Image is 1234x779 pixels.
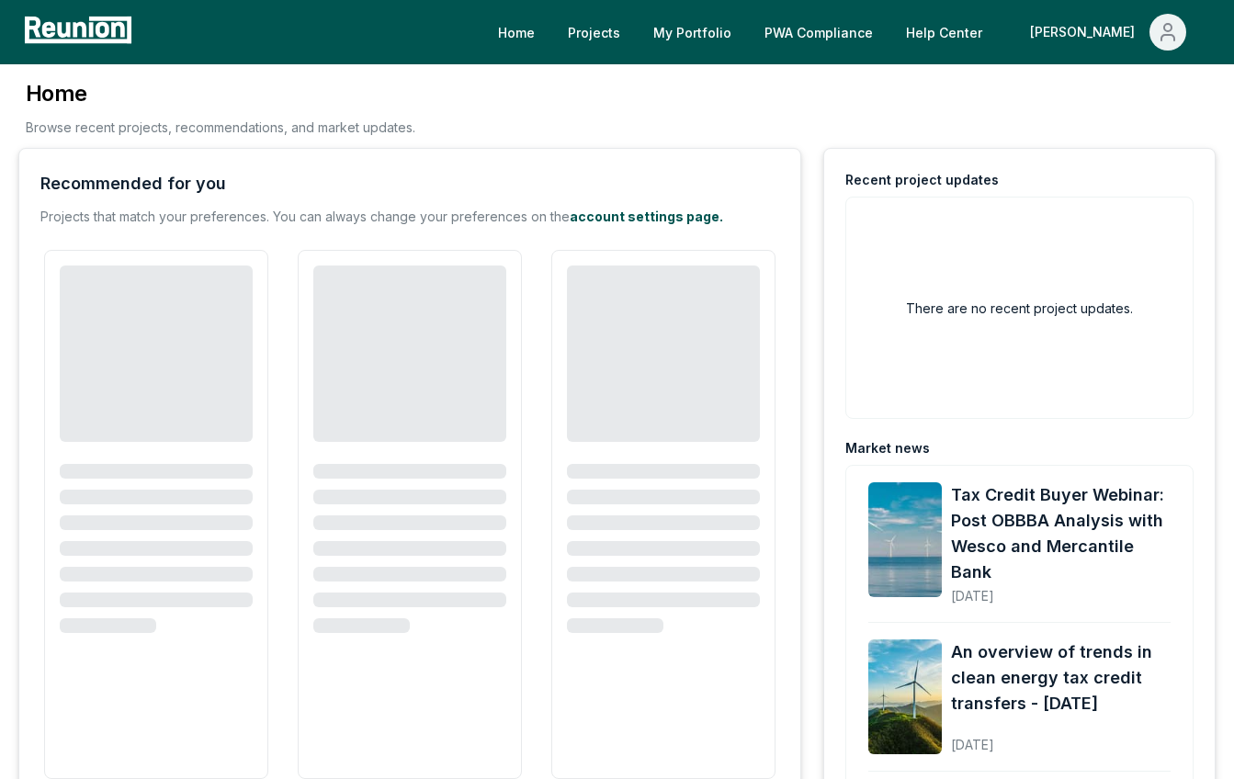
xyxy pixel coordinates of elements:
[553,14,635,51] a: Projects
[951,573,1171,605] div: [DATE]
[1015,14,1201,51] button: [PERSON_NAME]
[906,299,1133,318] h2: There are no recent project updates.
[891,14,997,51] a: Help Center
[868,639,942,754] img: An overview of trends in clean energy tax credit transfers - August 2025
[750,14,888,51] a: PWA Compliance
[951,482,1171,585] a: Tax Credit Buyer Webinar: Post OBBBA Analysis with Wesco and Mercantile Bank
[951,722,1171,754] div: [DATE]
[26,118,415,137] p: Browse recent projects, recommendations, and market updates.
[1030,14,1142,51] div: [PERSON_NAME]
[483,14,1216,51] nav: Main
[845,171,999,189] div: Recent project updates
[40,171,226,197] div: Recommended for you
[483,14,549,51] a: Home
[570,209,723,224] a: account settings page.
[26,79,415,108] h3: Home
[639,14,746,51] a: My Portfolio
[845,439,930,457] div: Market news
[951,639,1171,717] a: An overview of trends in clean energy tax credit transfers - [DATE]
[868,482,942,597] img: Tax Credit Buyer Webinar: Post OBBBA Analysis with Wesco and Mercantile Bank
[40,209,570,224] span: Projects that match your preferences. You can always change your preferences on the
[868,482,942,605] a: Tax Credit Buyer Webinar: Post OBBBA Analysis with Wesco and Mercantile Bank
